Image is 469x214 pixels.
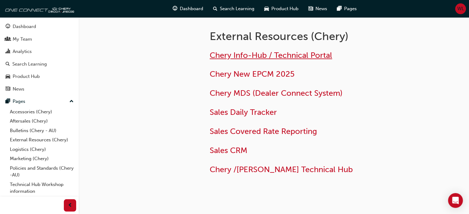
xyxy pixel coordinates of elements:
[13,86,24,93] div: News
[2,34,76,45] a: My Team
[337,5,342,13] span: pages-icon
[455,3,466,14] button: WL
[210,88,343,98] a: Chery MDS (Dealer Connect System)
[344,5,357,12] span: Pages
[180,5,203,12] span: Dashboard
[7,145,76,154] a: Logistics (Chery)
[271,5,298,12] span: Product Hub
[13,36,32,43] div: My Team
[2,96,76,107] button: Pages
[448,193,463,208] div: Open Intercom Messenger
[2,71,76,82] a: Product Hub
[7,135,76,145] a: External Resources (Chery)
[457,5,464,12] span: WL
[264,5,269,13] span: car-icon
[68,202,72,209] span: prev-icon
[3,2,74,15] img: oneconnect
[210,127,317,136] a: Sales Covered Rate Reporting
[7,107,76,117] a: Accessories (Chery)
[2,21,76,32] a: Dashboard
[220,5,254,12] span: Search Learning
[2,20,76,96] button: DashboardMy TeamAnalyticsSearch LearningProduct HubNews
[7,116,76,126] a: Aftersales (Chery)
[7,164,76,180] a: Policies and Standards (Chery -AU)
[168,2,208,15] a: guage-iconDashboard
[6,37,10,42] span: people-icon
[210,165,353,174] a: Chery /[PERSON_NAME] Technical Hub
[6,62,10,67] span: search-icon
[173,5,177,13] span: guage-icon
[13,23,36,30] div: Dashboard
[210,146,247,155] a: Sales CRM
[213,5,217,13] span: search-icon
[6,87,10,92] span: news-icon
[7,180,76,196] a: Technical Hub Workshop information
[210,30,412,43] h1: External Resources (Chery)
[208,2,259,15] a: search-iconSearch Learning
[13,48,32,55] div: Analytics
[6,99,10,104] span: pages-icon
[6,24,10,30] span: guage-icon
[303,2,332,15] a: news-iconNews
[7,196,76,206] a: All Pages
[332,2,362,15] a: pages-iconPages
[315,5,327,12] span: News
[308,5,313,13] span: news-icon
[7,154,76,164] a: Marketing (Chery)
[259,2,303,15] a: car-iconProduct Hub
[12,61,47,68] div: Search Learning
[2,59,76,70] a: Search Learning
[6,74,10,79] span: car-icon
[7,126,76,135] a: Bulletins (Chery - AU)
[210,69,294,79] a: Chery New EPCM 2025
[6,49,10,55] span: chart-icon
[210,107,277,117] a: Sales Daily Tracker
[2,46,76,57] a: Analytics
[69,98,74,106] span: up-icon
[13,98,25,105] div: Pages
[2,83,76,95] a: News
[13,73,40,80] div: Product Hub
[210,50,332,60] a: Chery Info-Hub / Technical Portal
